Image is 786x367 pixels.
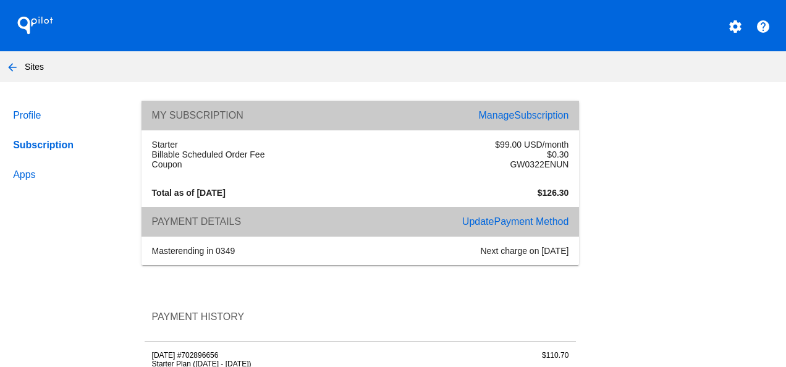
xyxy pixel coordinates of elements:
div: Next charge on [DATE] [360,246,576,256]
span: Subscription [514,110,568,120]
a: Profile [11,101,120,130]
span: My Subscription [152,110,243,120]
span: master [152,246,179,256]
span: Payment History [152,311,245,322]
mat-icon: help [756,19,771,34]
a: Subscription [11,130,120,160]
mat-icon: arrow_back [5,60,20,75]
a: ManageSubscription [479,110,569,120]
div: Billable Scheduled Order Fee [145,150,360,159]
mat-icon: settings [728,19,743,34]
div: ending in 0349 [145,246,360,256]
div: GW0322ENUN [360,159,576,169]
div: Starter [145,140,360,150]
div: Coupon [145,159,360,169]
strong: $126.30 [538,188,569,198]
a: UpdatePayment Method [462,216,569,227]
span: Payment Details [152,216,242,227]
strong: Total as of [DATE] [152,188,226,198]
div: $99.00 USD/month [360,140,576,150]
span: Payment Method [494,216,568,227]
div: $0.30 [360,150,576,159]
a: Apps [11,160,120,190]
h1: QPilot [11,13,60,38]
